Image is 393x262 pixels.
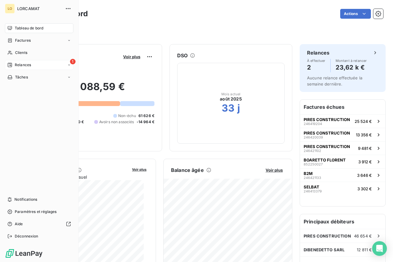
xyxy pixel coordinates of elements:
h2: 64 088,59 € [35,81,154,99]
h6: Balance âgée [171,166,204,174]
span: Aucune relance effectuée la semaine dernière. [307,75,362,86]
h4: 2 [307,63,325,72]
span: B2M [304,171,313,176]
span: 852250027 [304,162,323,166]
button: Actions [340,9,371,19]
span: 25 524 € [355,119,372,124]
span: Avoirs non associés [99,119,134,125]
span: Paramètres et réglages [15,209,56,215]
div: Open Intercom Messenger [372,241,387,256]
span: Aide [15,221,23,227]
span: 9 481 € [358,146,372,151]
button: SELBAT2464133793 302 € [300,182,385,195]
a: Tableau de bord [5,23,73,33]
h6: Factures échues [300,100,385,114]
span: 246421102 [304,149,321,153]
span: 246413379 [304,189,322,193]
span: Relances [15,62,31,68]
button: Voir plus [130,166,148,172]
span: À effectuer [307,59,325,63]
span: Montant à relancer [336,59,367,63]
a: Aide [5,219,73,229]
button: Voir plus [121,54,142,59]
span: 1 [70,59,76,64]
span: PIRES CONSTRUCTION [304,234,351,238]
a: Clients [5,48,73,58]
h6: Relances [307,49,329,56]
h6: DSO [177,52,188,59]
span: 3 302 € [357,186,372,191]
span: LORCAMAT [17,6,61,11]
span: Clients [15,50,27,55]
span: PIRES CONSTRUCTION [304,144,350,149]
h2: 33 [222,102,235,114]
span: 13 356 € [356,132,372,137]
button: PIRES CONSTRUCTION24642003913 356 € [300,128,385,141]
img: Logo LeanPay [5,249,43,258]
span: 3 646 € [357,173,372,178]
span: DIBENEDETTO SARL [304,247,344,252]
div: LO [5,4,15,13]
span: 246421133 [304,176,321,180]
span: Voir plus [123,54,140,59]
button: PIRES CONSTRUCTION24641920425 524 € [300,114,385,128]
button: PIRES CONSTRUCTION2464211029 481 € [300,141,385,155]
span: Notifications [14,197,37,202]
a: 1Relances [5,60,73,70]
span: PIRES CONSTRUCTION [304,131,350,135]
a: Tâches [5,72,73,82]
span: 61 626 € [138,113,154,119]
span: Déconnexion [15,234,38,239]
a: Factures [5,36,73,45]
span: 46 654 € [354,234,372,238]
span: 246419204 [304,122,322,126]
span: 246420039 [304,135,323,139]
span: Factures [15,38,31,43]
span: BOARETTO FLORENT [304,158,346,162]
span: SELBAT [304,184,319,189]
span: Non-échu [118,113,136,119]
button: B2M2464211333 646 € [300,168,385,182]
button: BOARETTO FLORENT8522500273 912 € [300,155,385,168]
h6: Principaux débiteurs [300,214,385,229]
span: Chiffre d'affaires mensuel [35,174,128,180]
button: Voir plus [264,167,285,173]
a: Paramètres et réglages [5,207,73,217]
span: Tableau de bord [15,25,43,31]
span: 12 811 € [357,247,372,252]
span: PIRES CONSTRUCTION [304,117,350,122]
h4: 23,62 k € [336,63,367,72]
span: Mois actuel [221,92,241,96]
span: Voir plus [132,167,146,172]
h2: j [237,102,240,114]
span: Voir plus [266,168,283,173]
span: 3 912 € [358,159,372,164]
span: août 2025 [220,96,242,102]
span: Tâches [15,74,28,80]
span: -14 964 € [137,119,154,125]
